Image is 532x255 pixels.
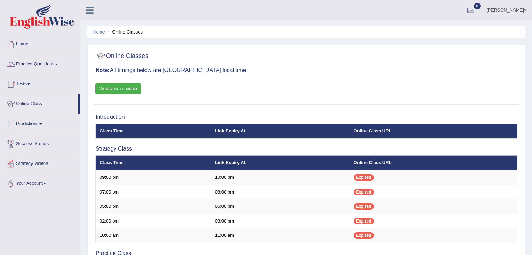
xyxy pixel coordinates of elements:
td: 03:00 pm [211,214,350,228]
th: Online Class URL [350,155,517,170]
td: 10:00 am [96,228,211,243]
td: 11:00 am [211,228,350,243]
th: Class Time [96,155,211,170]
li: Online Classes [106,29,143,35]
td: 10:00 pm [211,170,350,185]
span: Expired [354,232,374,239]
a: Home [0,35,80,52]
a: Strategy Videos [0,154,80,172]
span: Expired [354,174,374,181]
span: Expired [354,218,374,224]
td: 08:00 pm [211,185,350,199]
td: 07:00 pm [96,185,211,199]
b: Note: [95,67,110,73]
a: Tests [0,74,80,92]
td: 09:00 pm [96,170,211,185]
a: Practice Questions [0,54,80,72]
a: Your Account [0,174,80,191]
th: Class Time [96,124,211,138]
h2: Online Classes [95,51,148,61]
a: Online Class [0,94,78,112]
td: 06:00 pm [211,199,350,214]
a: View class schedule [95,83,141,94]
a: Success Stories [0,134,80,152]
span: 0 [474,3,481,9]
h3: Strategy Class [95,146,517,152]
th: Online Class URL [350,124,517,138]
a: Home [93,29,105,35]
th: Link Expiry At [211,155,350,170]
a: Predictions [0,114,80,132]
td: 02:00 pm [96,214,211,228]
span: Expired [354,203,374,210]
span: Expired [354,189,374,195]
h3: All timings below are [GEOGRAPHIC_DATA] local time [95,67,517,73]
td: 05:00 pm [96,199,211,214]
th: Link Expiry At [211,124,350,138]
h3: Introduction [95,114,517,120]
